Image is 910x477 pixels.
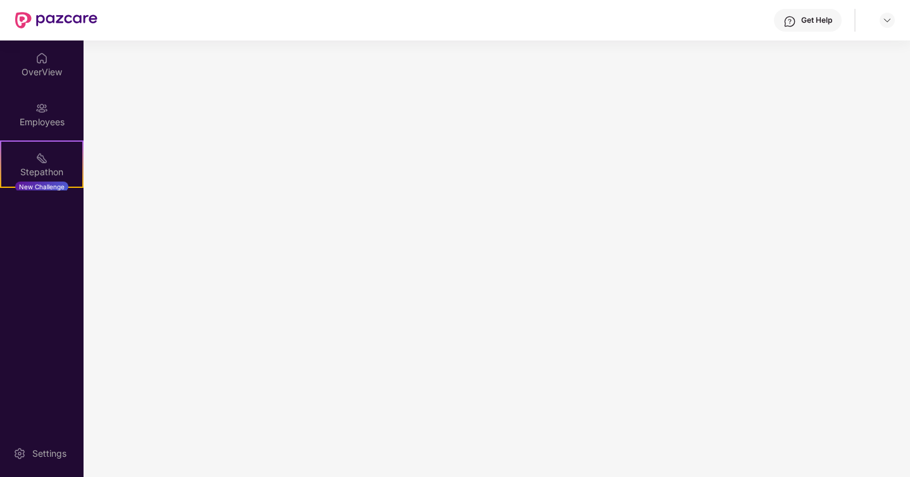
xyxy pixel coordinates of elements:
[801,15,832,25] div: Get Help
[1,166,82,178] div: Stepathon
[35,52,48,65] img: svg+xml;base64,PHN2ZyBpZD0iSG9tZSIgeG1sbnM9Imh0dHA6Ly93d3cudzMub3JnLzIwMDAvc3ZnIiB3aWR0aD0iMjAiIG...
[13,447,26,460] img: svg+xml;base64,PHN2ZyBpZD0iU2V0dGluZy0yMHgyMCIgeG1sbnM9Imh0dHA6Ly93d3cudzMub3JnLzIwMDAvc3ZnIiB3aW...
[35,102,48,115] img: svg+xml;base64,PHN2ZyBpZD0iRW1wbG95ZWVzIiB4bWxucz0iaHR0cDovL3d3dy53My5vcmcvMjAwMC9zdmciIHdpZHRoPS...
[783,15,796,28] img: svg+xml;base64,PHN2ZyBpZD0iSGVscC0zMngzMiIgeG1sbnM9Imh0dHA6Ly93d3cudzMub3JnLzIwMDAvc3ZnIiB3aWR0aD...
[28,447,70,460] div: Settings
[35,152,48,164] img: svg+xml;base64,PHN2ZyB4bWxucz0iaHR0cDovL3d3dy53My5vcmcvMjAwMC9zdmciIHdpZHRoPSIyMSIgaGVpZ2h0PSIyMC...
[882,15,892,25] img: svg+xml;base64,PHN2ZyBpZD0iRHJvcGRvd24tMzJ4MzIiIHhtbG5zPSJodHRwOi8vd3d3LnczLm9yZy8yMDAwL3N2ZyIgd2...
[15,182,68,192] div: New Challenge
[15,12,97,28] img: New Pazcare Logo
